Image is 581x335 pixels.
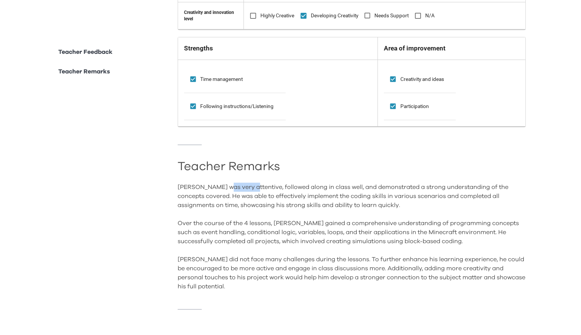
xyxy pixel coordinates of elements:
span: Creativity and ideas [400,75,444,83]
span: Highly Creative [260,12,294,20]
p: Teacher Remarks [58,67,110,76]
span: Participation [400,102,429,110]
p: Teacher Feedback [58,47,113,56]
div: [PERSON_NAME] was very attentive, followed along in class well, and demonstrated a strong underst... [178,183,526,291]
h6: Strengths [184,43,371,53]
h2: Teacher Remarks [178,163,526,171]
span: Needs Support [374,12,409,20]
span: Time management [200,75,243,83]
h6: Area of improvement [384,43,519,53]
td: Creativity and innovation level [178,2,244,29]
span: N/A [425,12,435,20]
span: Developing Creativity [311,12,358,20]
span: Following instructions/Listening [200,102,274,110]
